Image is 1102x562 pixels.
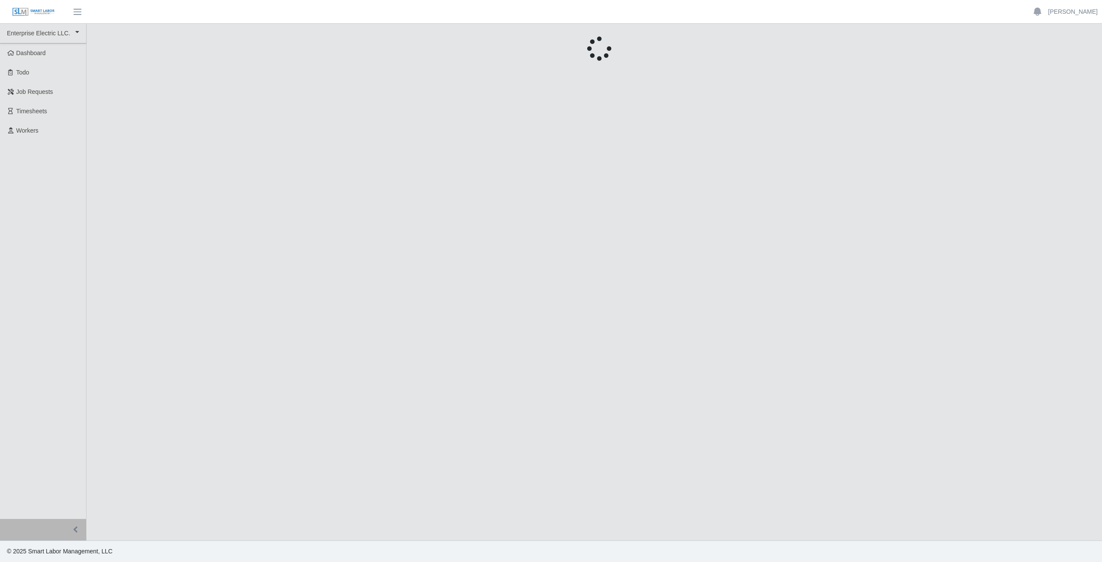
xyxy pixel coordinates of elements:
span: © 2025 Smart Labor Management, LLC [7,548,112,555]
span: Workers [16,127,39,134]
span: Todo [16,69,29,76]
span: Job Requests [16,88,53,95]
span: Timesheets [16,108,47,115]
a: [PERSON_NAME] [1048,7,1098,16]
img: SLM Logo [12,7,55,17]
span: Dashboard [16,50,46,56]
